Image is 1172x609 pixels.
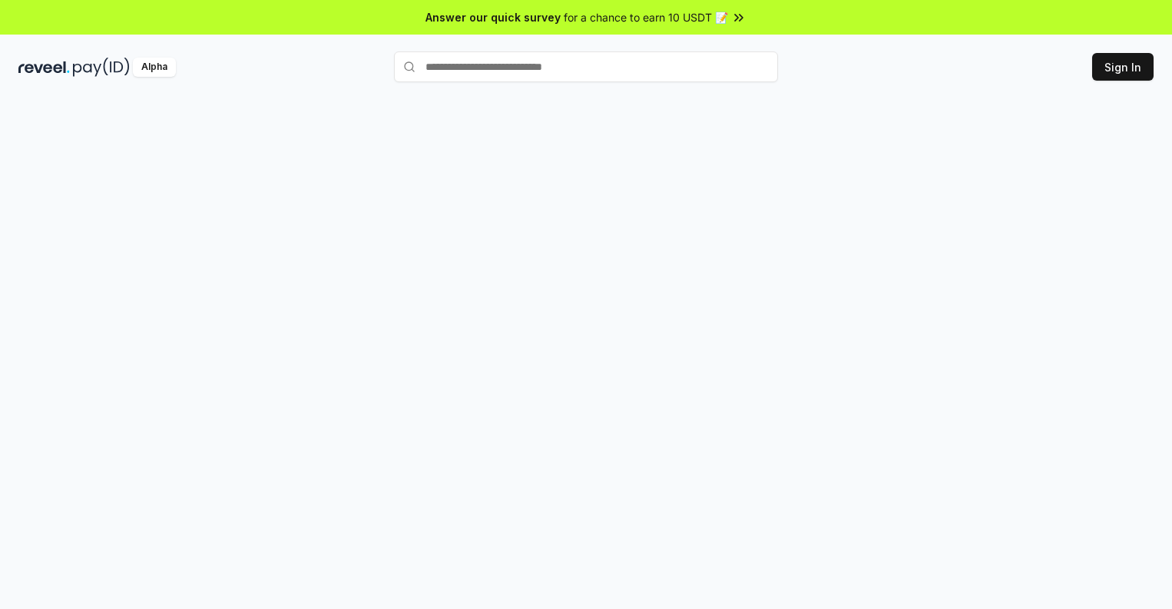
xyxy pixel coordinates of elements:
[18,58,70,77] img: reveel_dark
[73,58,130,77] img: pay_id
[564,9,728,25] span: for a chance to earn 10 USDT 📝
[1092,53,1154,81] button: Sign In
[133,58,176,77] div: Alpha
[425,9,561,25] span: Answer our quick survey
